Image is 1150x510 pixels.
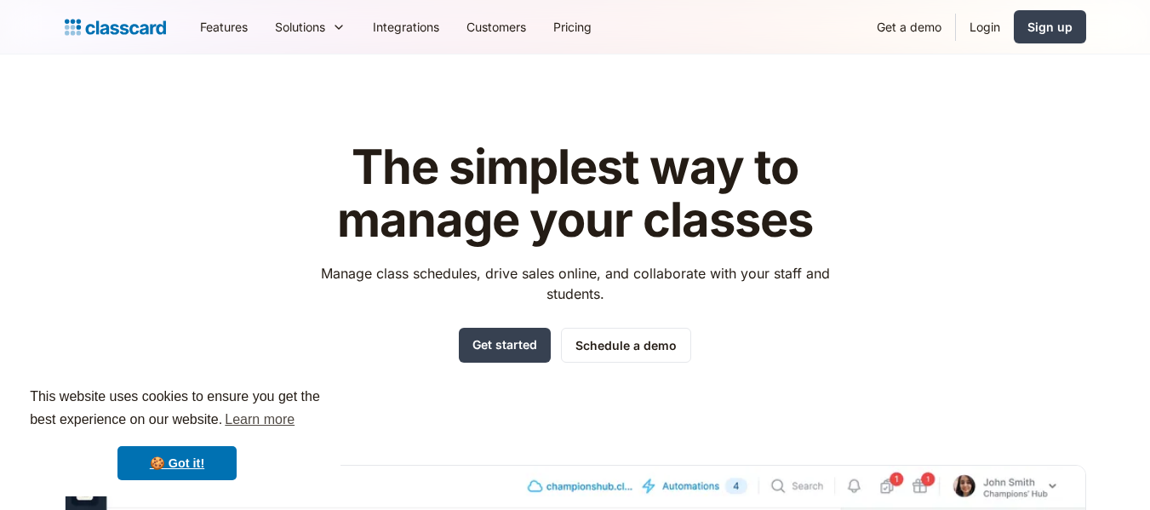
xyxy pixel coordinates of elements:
a: Login [956,8,1014,46]
a: Integrations [359,8,453,46]
a: Pricing [540,8,605,46]
a: dismiss cookie message [117,446,237,480]
a: Features [186,8,261,46]
div: cookieconsent [14,370,340,496]
a: Sign up [1014,10,1086,43]
h1: The simplest way to manage your classes [305,141,845,246]
div: Solutions [275,18,325,36]
a: Get started [459,328,551,363]
span: This website uses cookies to ensure you get the best experience on our website. [30,387,324,433]
a: Schedule a demo [561,328,691,363]
a: Get a demo [863,8,955,46]
a: Customers [453,8,540,46]
a: home [65,15,166,39]
p: Manage class schedules, drive sales online, and collaborate with your staff and students. [305,263,845,304]
div: Solutions [261,8,359,46]
div: Sign up [1027,18,1073,36]
a: learn more about cookies [222,407,297,433]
